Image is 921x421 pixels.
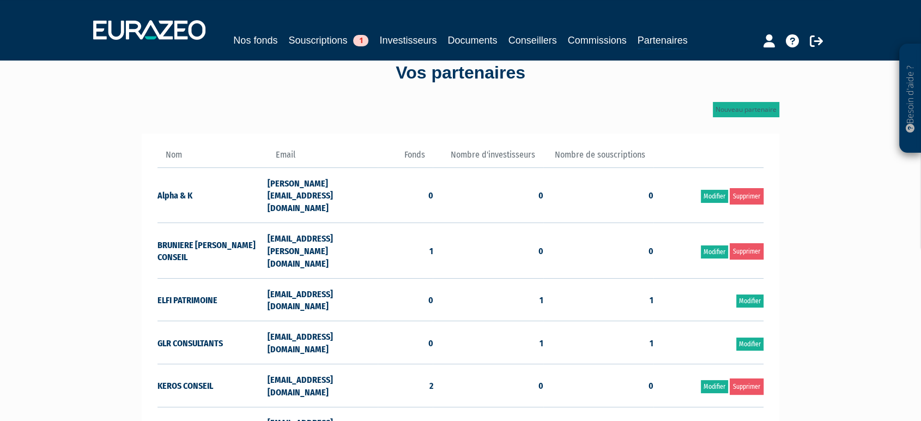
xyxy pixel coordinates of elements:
a: Nouveau partenaire [713,102,779,117]
td: BRUNIERE [PERSON_NAME] CONSEIL [157,223,268,279]
td: KEROS CONSEIL [157,364,268,407]
a: Modifier [736,338,764,351]
th: Nom [157,149,268,167]
a: Supprimer [730,243,764,260]
td: 1 [543,321,653,364]
p: Besoin d'aide ? [904,50,917,148]
a: Conseillers [508,33,557,48]
td: 0 [543,364,653,407]
td: [EMAIL_ADDRESS][PERSON_NAME][DOMAIN_NAME] [268,223,378,279]
td: 0 [378,321,433,364]
td: ELFI PATRIMOINE [157,278,268,321]
td: [EMAIL_ADDRESS][DOMAIN_NAME] [268,321,378,364]
td: 2 [378,364,433,407]
a: Souscriptions1 [288,33,368,48]
a: Supprimer [730,188,764,205]
span: 1 [353,35,368,46]
td: [EMAIL_ADDRESS][DOMAIN_NAME] [268,278,378,321]
a: Modifier [701,380,728,393]
a: Nos fonds [233,33,277,48]
td: 0 [378,167,433,223]
td: 0 [543,167,653,223]
th: Email [268,149,378,167]
td: 0 [433,167,543,223]
td: 1 [378,223,433,279]
a: Documents [447,33,497,48]
img: 1732889491-logotype_eurazeo_blanc_rvb.png [93,20,205,40]
a: Supprimer [730,378,764,395]
td: 1 [433,321,543,364]
td: 1 [433,278,543,321]
a: Partenaires [638,33,688,50]
td: GLR CONSULTANTS [157,321,268,364]
a: Modifier [701,245,728,258]
div: Vos partenaires [150,61,771,86]
th: Nombre d'investisseurs [433,149,543,167]
td: 0 [543,223,653,279]
td: Alpha & K [157,167,268,223]
a: Investisseurs [379,33,437,48]
th: Fonds [378,149,433,167]
td: 0 [378,278,433,321]
td: 0 [433,364,543,407]
td: 0 [433,223,543,279]
th: Nombre de souscriptions [543,149,653,167]
td: 1 [543,278,653,321]
a: Commissions [568,33,627,48]
td: [EMAIL_ADDRESS][DOMAIN_NAME] [268,364,378,407]
a: Modifier [736,294,764,308]
td: [PERSON_NAME][EMAIL_ADDRESS][DOMAIN_NAME] [268,167,378,223]
a: Modifier [701,190,728,203]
